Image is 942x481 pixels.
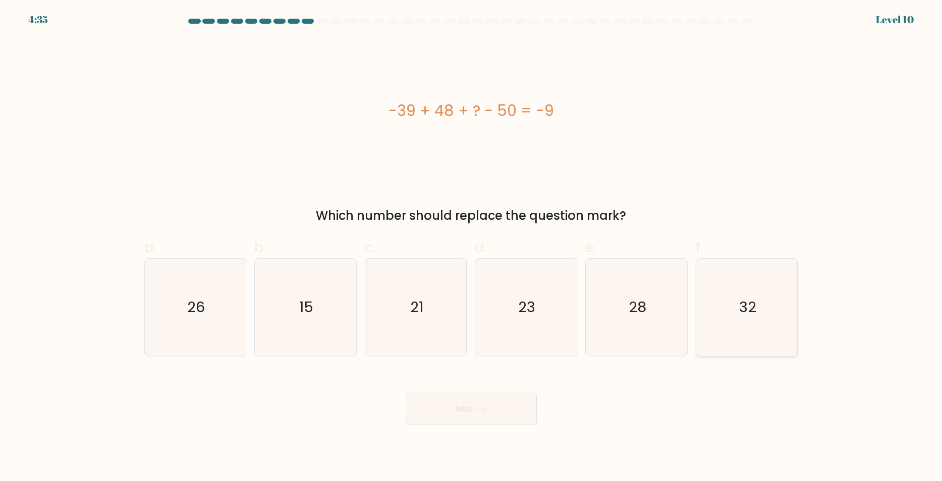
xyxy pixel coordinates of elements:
button: Next [406,393,537,425]
span: b. [254,237,266,257]
text: 26 [187,297,205,317]
span: d. [475,237,487,257]
text: 32 [739,297,756,317]
div: 4:35 [28,12,48,27]
span: f. [696,237,703,257]
text: 23 [519,297,536,317]
text: 28 [629,297,646,317]
text: 21 [410,297,423,317]
div: Level 10 [876,12,914,27]
span: c. [365,237,376,257]
span: e. [585,237,596,257]
div: -39 + 48 + ? - 50 = -9 [144,99,798,122]
div: Which number should replace the question mark? [150,207,792,225]
text: 15 [299,297,313,317]
span: a. [144,237,156,257]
